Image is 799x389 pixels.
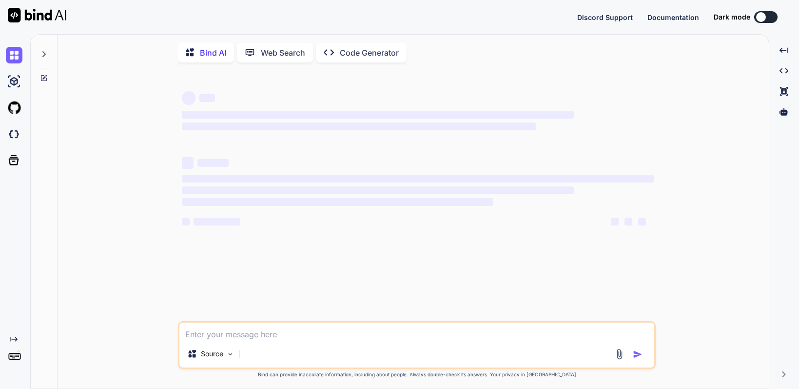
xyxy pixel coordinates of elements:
[647,13,699,21] span: Documentation
[199,94,215,102] span: ‌
[8,8,66,22] img: Bind AI
[6,73,22,90] img: ai-studio
[6,126,22,143] img: darkCloudIdeIcon
[182,123,536,130] span: ‌
[647,12,699,22] button: Documentation
[178,371,656,378] p: Bind can provide inaccurate information, including about people. Always double-check its answers....
[577,12,633,22] button: Discord Support
[197,159,229,167] span: ‌
[624,218,632,225] span: ‌
[182,218,190,225] span: ‌
[261,47,305,59] p: Web Search
[6,100,22,116] img: githubLight
[182,111,573,119] span: ‌
[200,47,226,59] p: Bind AI
[6,47,22,63] img: chat
[340,47,399,59] p: Code Generator
[611,218,619,225] span: ‌
[614,348,625,360] img: attachment
[201,349,223,359] p: Source
[194,218,240,225] span: ‌
[714,12,750,22] span: Dark mode
[182,186,573,194] span: ‌
[577,13,633,21] span: Discord Support
[182,198,493,206] span: ‌
[638,218,646,225] span: ‌
[182,91,195,105] span: ‌
[633,349,643,359] img: icon
[226,350,234,358] img: Pick Models
[182,157,194,169] span: ‌
[182,175,654,183] span: ‌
